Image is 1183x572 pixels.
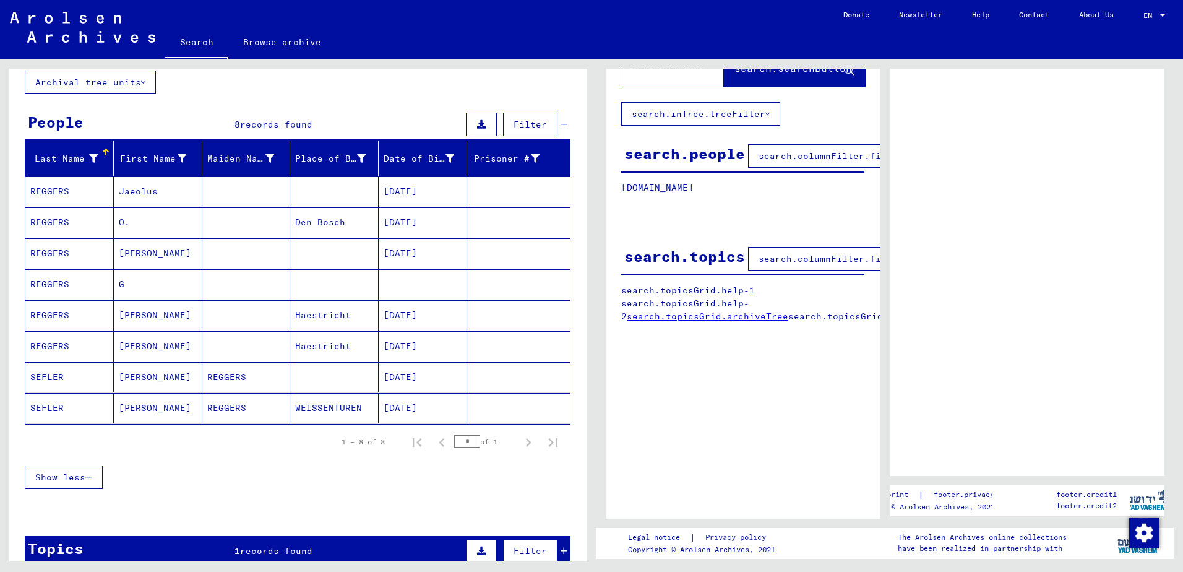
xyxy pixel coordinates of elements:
button: First page [405,430,429,454]
div: of 1 [454,436,516,448]
div: Last Name [30,152,98,165]
div: Place of Birth [295,152,366,165]
mat-cell: SEFLER [25,393,114,423]
a: Privacy policy [695,531,781,544]
mat-cell: WEISSENTUREN [290,393,379,423]
mat-cell: REGGERS [25,300,114,331]
mat-cell: REGGERS [25,238,114,269]
button: search.columnFilter.filter [748,247,913,271]
mat-cell: [DATE] [379,176,467,207]
div: Date of Birth [384,149,470,168]
div: People [28,111,84,133]
span: search.columnFilter.filter [759,253,903,264]
mat-cell: [PERSON_NAME] [114,300,202,331]
mat-cell: [PERSON_NAME] [114,238,202,269]
p: footer.credit2 [1056,500,1117,511]
mat-cell: REGGERS [25,176,114,207]
span: EN [1143,11,1157,20]
p: footer.credit1 [1056,489,1117,500]
mat-cell: [PERSON_NAME] [114,331,202,362]
mat-cell: [DATE] [379,362,467,392]
span: Filter [514,545,547,557]
a: Legal notice [628,531,690,544]
div: Prisoner # [472,149,555,168]
mat-cell: REGGERS [25,269,114,300]
div: Maiden Name [207,152,275,165]
div: 1 – 8 of 8 [342,436,385,448]
mat-cell: G [114,269,202,300]
mat-cell: REGGERS [202,393,291,423]
mat-cell: O. [114,207,202,238]
img: Arolsen_neg.svg [10,12,155,43]
p: The Arolsen Archives online collections [898,532,1067,543]
button: Show less [25,466,103,489]
mat-cell: [DATE] [379,331,467,362]
mat-cell: [DATE] [379,393,467,423]
mat-cell: REGGERS [25,207,114,238]
span: search.columnFilter.filter [759,150,903,162]
mat-header-cell: First Name [114,141,202,176]
button: Archival tree units [25,71,156,94]
div: Last Name [30,149,113,168]
div: First Name [119,149,202,168]
span: records found [240,119,312,130]
a: Browse archive [228,27,336,57]
span: 1 [234,545,240,557]
mat-header-cell: Prisoner # [467,141,570,176]
a: footer.privacyPolicy [924,488,1035,501]
div: Topics [28,537,84,560]
img: yv_logo.png [1115,527,1161,558]
button: Filter [503,539,557,563]
mat-header-cell: Place of Birth [290,141,379,176]
span: Show less [35,472,85,483]
div: | [848,488,1035,501]
button: Last page [541,430,566,454]
a: search.topicsGrid.archiveTree [627,311,788,322]
button: search.columnFilter.filter [748,144,913,168]
p: have been realized in partnership with [898,543,1067,554]
div: Place of Birth [295,149,381,168]
p: Copyright © Arolsen Archives, 2021 [848,501,1035,513]
div: search.topics [624,245,745,267]
mat-cell: [DATE] [379,300,467,331]
div: Change consent [1129,518,1158,547]
mat-cell: Haestricht [290,331,379,362]
mat-cell: [PERSON_NAME] [114,362,202,392]
div: Maiden Name [207,149,290,168]
span: search.searchButton [734,62,852,74]
mat-header-cell: Maiden Name [202,141,291,176]
div: search.people [624,142,745,165]
mat-cell: [PERSON_NAME] [114,393,202,423]
span: Filter [514,119,547,130]
span: records found [240,545,312,557]
p: search.topicsGrid.help-1 search.topicsGrid.help-2 search.topicsGrid.manually. [621,284,865,323]
mat-cell: SEFLER [25,362,114,392]
img: yv_logo.png [1124,485,1171,516]
mat-cell: REGGERS [202,362,291,392]
button: Next page [516,430,541,454]
mat-cell: REGGERS [25,331,114,362]
span: 8 [234,119,240,130]
mat-header-cell: Last Name [25,141,114,176]
div: First Name [119,152,186,165]
button: Filter [503,113,557,136]
img: Change consent [1129,518,1159,548]
mat-cell: [DATE] [379,207,467,238]
div: Prisoner # [472,152,540,165]
button: Previous page [429,430,454,454]
p: [DOMAIN_NAME] [621,181,864,194]
mat-cell: Jaeolus [114,176,202,207]
p: Copyright © Arolsen Archives, 2021 [628,544,781,555]
mat-cell: [DATE] [379,238,467,269]
div: | [628,531,781,544]
a: Search [165,27,228,59]
mat-cell: Haestricht [290,300,379,331]
button: search.inTree.treeFilter [621,102,780,126]
mat-cell: Den Bosch [290,207,379,238]
div: Date of Birth [384,152,454,165]
mat-header-cell: Date of Birth [379,141,467,176]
